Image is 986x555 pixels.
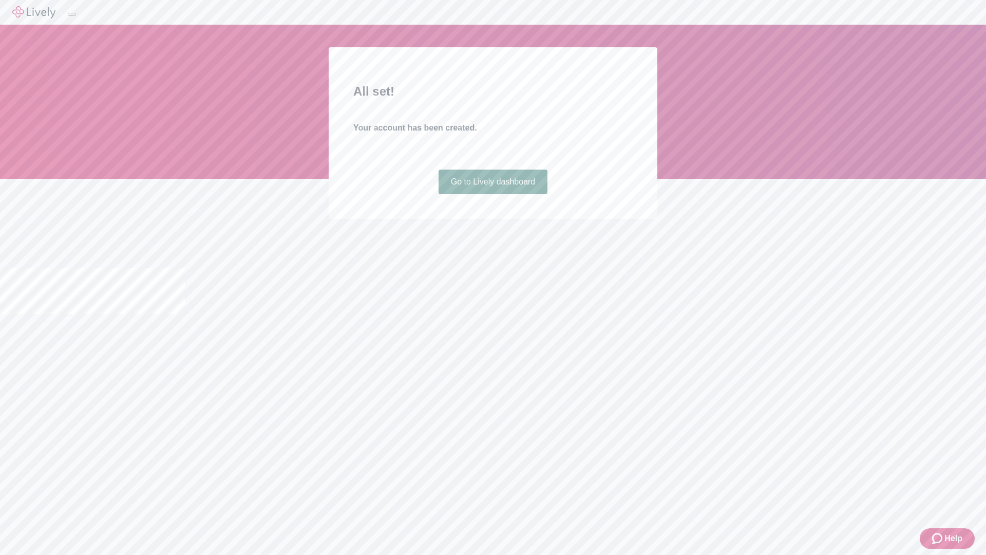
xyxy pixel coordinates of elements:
[12,6,55,18] img: Lively
[353,82,633,101] h2: All set!
[68,13,76,16] button: Log out
[920,528,975,549] button: Zendesk support iconHelp
[439,170,548,194] a: Go to Lively dashboard
[353,122,633,134] h4: Your account has been created.
[932,532,944,545] svg: Zendesk support icon
[944,532,962,545] span: Help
